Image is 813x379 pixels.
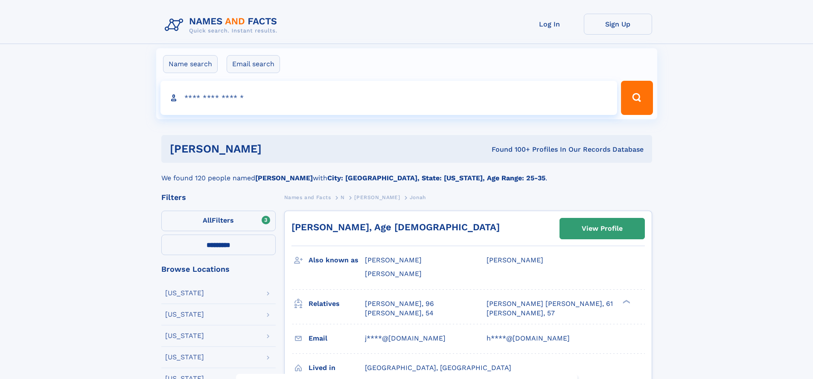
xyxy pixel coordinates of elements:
a: [PERSON_NAME] [PERSON_NAME], 61 [487,299,613,308]
button: Search Button [621,81,653,115]
div: Browse Locations [161,265,276,273]
a: View Profile [560,218,644,239]
span: [PERSON_NAME] [365,270,422,278]
h3: Lived in [309,361,365,375]
a: Sign Up [584,14,652,35]
a: N [341,192,345,203]
div: Filters [161,194,276,201]
label: Name search [163,55,218,73]
a: [PERSON_NAME], 57 [487,308,555,318]
a: [PERSON_NAME] [354,192,400,203]
h3: Email [309,331,365,346]
h3: Relatives [309,297,365,311]
label: Filters [161,211,276,231]
h3: Also known as [309,253,365,267]
span: [PERSON_NAME] [365,256,422,264]
b: [PERSON_NAME] [255,174,313,182]
input: search input [160,81,618,115]
span: Jonah [410,194,426,200]
a: [PERSON_NAME], 54 [365,308,434,318]
h1: [PERSON_NAME] [170,144,377,154]
a: [PERSON_NAME], Age [DEMOGRAPHIC_DATA] [291,222,500,232]
span: [PERSON_NAME] [487,256,543,264]
img: Logo Names and Facts [161,14,284,37]
div: Found 100+ Profiles In Our Records Database [376,145,644,154]
label: Email search [227,55,280,73]
span: All [203,216,212,224]
div: ❯ [621,299,631,304]
a: [PERSON_NAME], 96 [365,299,434,308]
b: City: [GEOGRAPHIC_DATA], State: [US_STATE], Age Range: 25-35 [327,174,545,182]
div: [US_STATE] [165,354,204,361]
a: Log In [516,14,584,35]
div: [US_STATE] [165,290,204,297]
span: [PERSON_NAME] [354,194,400,200]
div: View Profile [582,219,623,238]
div: We found 120 people named with . [161,163,652,183]
span: [GEOGRAPHIC_DATA], [GEOGRAPHIC_DATA] [365,364,511,372]
div: [US_STATE] [165,311,204,318]
a: Names and Facts [284,192,331,203]
span: N [341,194,345,200]
div: [US_STATE] [165,332,204,339]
